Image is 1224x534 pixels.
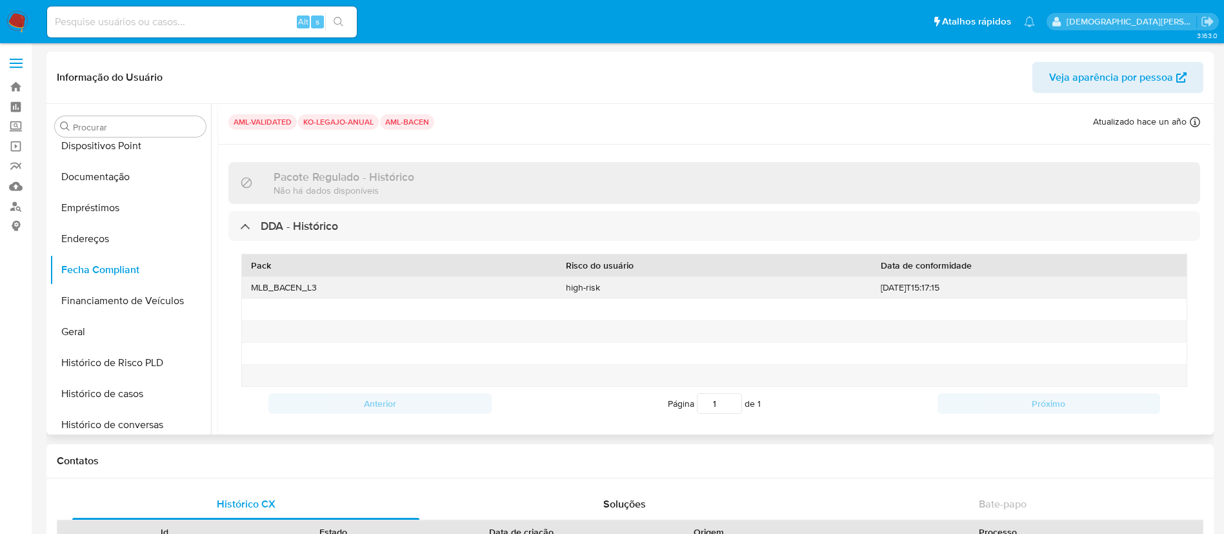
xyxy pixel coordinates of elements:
h1: Informação do Usuário [57,71,163,84]
button: Histórico de casos [50,378,211,409]
button: Histórico de Risco PLD [50,347,211,378]
a: Sair [1201,15,1214,28]
button: Empréstimos [50,192,211,223]
span: Alt [298,15,308,28]
button: search-icon [325,13,352,31]
button: Fecha Compliant [50,254,211,285]
button: Procurar [60,121,70,132]
h1: Contatos [57,455,1203,467]
button: Financiamento de Veículos [50,285,211,316]
button: Veja aparência por pessoa [1032,62,1203,93]
button: Endereços [50,223,211,254]
button: Documentação [50,161,211,192]
span: Histórico CX [217,497,276,511]
span: s [316,15,319,28]
p: thais.asantos@mercadolivre.com [1067,15,1197,28]
span: Bate-papo [979,497,1027,511]
input: Procurar [73,121,201,133]
span: Veja aparência por pessoa [1049,62,1173,93]
button: Dispositivos Point [50,130,211,161]
input: Pesquise usuários ou casos... [47,14,357,30]
a: Notificações [1024,16,1035,27]
button: Histórico de conversas [50,409,211,440]
button: Geral [50,316,211,347]
span: Atalhos rápidos [942,15,1011,28]
span: Soluções [603,497,646,511]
